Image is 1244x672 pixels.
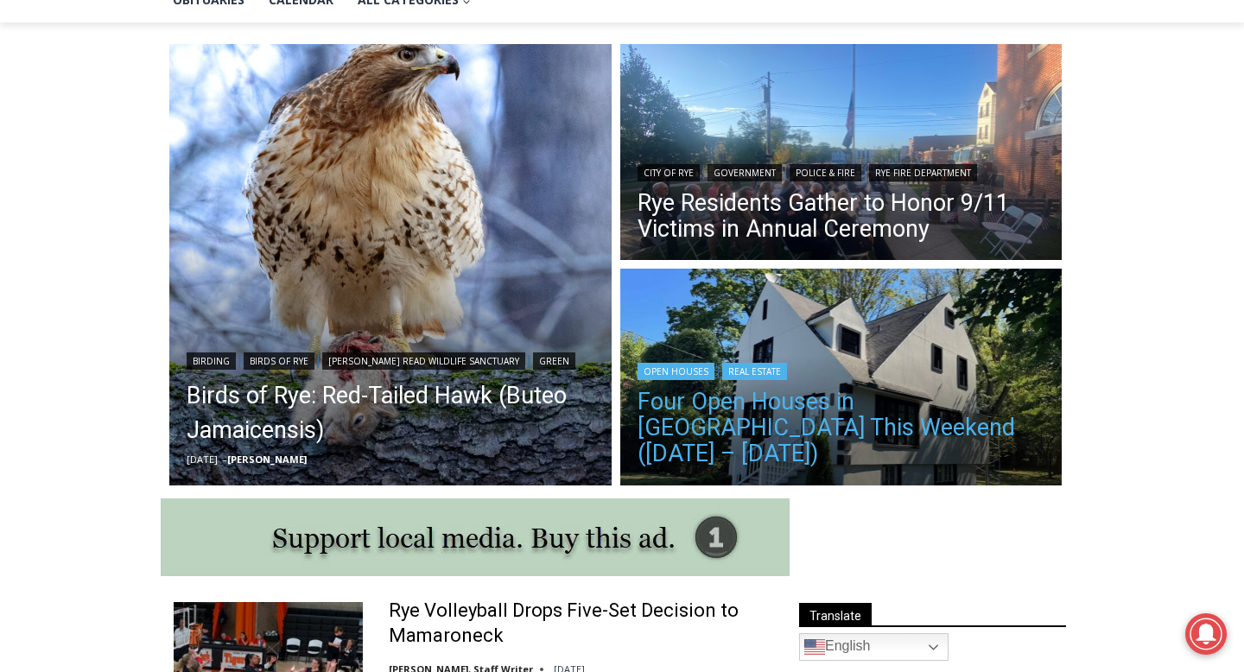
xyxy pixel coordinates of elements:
[5,178,169,244] span: Open Tues. - Sun. [PHONE_NUMBER]
[722,363,787,380] a: Real Estate
[638,190,1045,242] a: Rye Residents Gather to Honor 9/11 Victims in Annual Ceremony
[181,146,189,163] div: 5
[620,269,1063,490] a: Read More Four Open Houses in Rye This Weekend (September 13 – 14)
[638,359,1045,380] div: |
[436,1,816,168] div: "I learned about the history of a place I’d honestly never considered even as a resident of [GEOG...
[452,172,801,211] span: Intern @ [DOMAIN_NAME]
[416,168,837,215] a: Intern @ [DOMAIN_NAME]
[790,164,861,181] a: Police & Fire
[187,349,594,370] div: | | |
[620,44,1063,265] a: Read More Rye Residents Gather to Honor 9/11 Victims in Annual Ceremony
[181,51,250,142] div: unique DIY crafts
[202,146,210,163] div: 6
[638,164,700,181] a: City of Rye
[227,453,307,466] a: [PERSON_NAME]
[799,603,872,626] span: Translate
[1,174,174,215] a: Open Tues. - Sun. [PHONE_NUMBER]
[1,172,258,215] a: [PERSON_NAME] Read Sanctuary Fall Fest: [DATE]
[869,164,977,181] a: Rye Fire Department
[178,108,254,206] div: "[PERSON_NAME]'s draw is the fine variety of pristine raw fish kept on hand"
[638,389,1045,466] a: Four Open Houses in [GEOGRAPHIC_DATA] This Weekend ([DATE] – [DATE])
[187,453,218,466] time: [DATE]
[244,352,314,370] a: Birds of Rye
[389,599,768,648] a: Rye Volleyball Drops Five-Set Decision to Mamaroneck
[169,44,612,486] img: (PHOTO: Red-Tailed Hawk (Buteo Jamaicensis) at the Edith G. Read Wildlife Sanctuary in Rye, New Y...
[799,633,949,661] a: English
[322,352,525,370] a: [PERSON_NAME] Read Wildlife Sanctuary
[708,164,782,181] a: Government
[194,146,198,163] div: /
[620,44,1063,265] img: (PHOTO: The City of Rye's annual September 11th Commemoration Ceremony on Thursday, September 11,...
[161,498,790,576] img: support local media, buy this ad
[533,352,575,370] a: Green
[169,44,612,486] a: Read More Birds of Rye: Red-Tailed Hawk (Buteo Jamaicensis)
[187,352,236,370] a: Birding
[638,363,714,380] a: Open Houses
[620,269,1063,490] img: 506 Midland Avenue, Rye
[222,453,227,466] span: –
[187,378,594,447] a: Birds of Rye: Red-Tailed Hawk (Buteo Jamaicensis)
[14,174,230,213] h4: [PERSON_NAME] Read Sanctuary Fall Fest: [DATE]
[804,637,825,657] img: en
[638,161,1045,181] div: | | |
